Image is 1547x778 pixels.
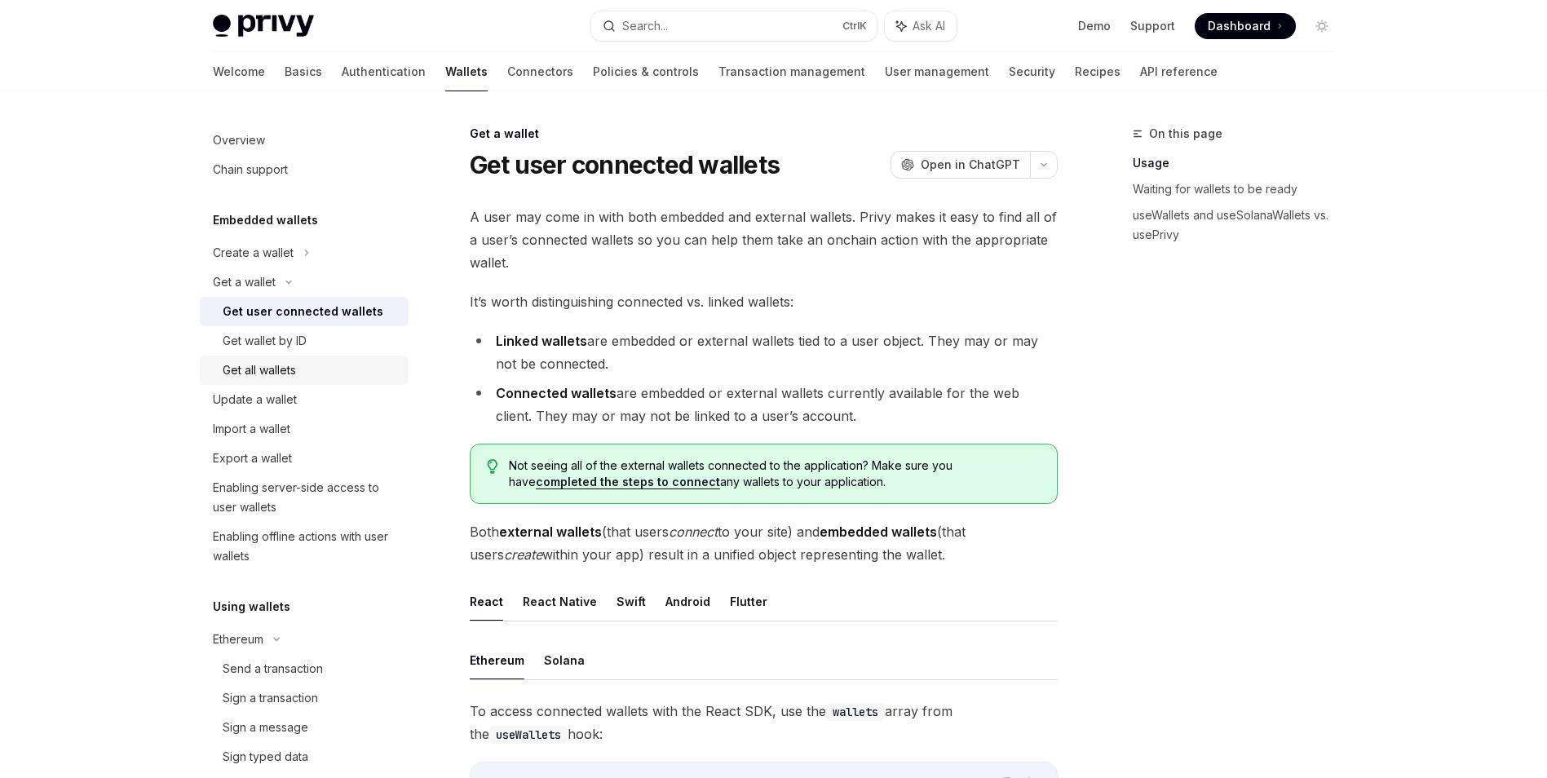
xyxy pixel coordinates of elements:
em: create [504,546,542,563]
a: Transaction management [718,52,865,91]
div: Import a wallet [213,419,290,439]
h1: Get user connected wallets [470,150,780,179]
a: Waiting for wallets to be ready [1133,176,1348,202]
em: connect [669,524,718,540]
strong: Connected wallets [496,385,617,401]
div: Get a wallet [470,126,1058,142]
span: Dashboard [1208,18,1271,34]
a: Usage [1133,150,1348,176]
span: To access connected wallets with the React SDK, use the array from the hook: [470,700,1058,745]
div: Sign a transaction [223,688,318,708]
button: Open in ChatGPT [891,151,1030,179]
a: Welcome [213,52,265,91]
strong: Linked wallets [496,333,587,349]
li: are embedded or external wallets tied to a user object. They may or may not be connected. [470,329,1058,375]
button: Flutter [730,582,767,621]
div: Overview [213,130,265,150]
a: Import a wallet [200,414,409,444]
button: Toggle dark mode [1309,13,1335,39]
div: Get a wallet [213,272,276,292]
button: Ethereum [470,641,524,679]
a: Security [1009,52,1055,91]
span: On this page [1149,124,1222,144]
a: Overview [200,126,409,155]
div: Get wallet by ID [223,331,307,351]
a: Get wallet by ID [200,326,409,356]
span: A user may come in with both embedded and external wallets. Privy makes it easy to find all of a ... [470,206,1058,274]
button: Ask AI [885,11,957,41]
a: Sign typed data [200,742,409,771]
button: Search...CtrlK [591,11,877,41]
h5: Embedded wallets [213,210,318,230]
a: Wallets [445,52,488,91]
a: Recipes [1075,52,1120,91]
span: Ctrl K [842,20,867,33]
span: It’s worth distinguishing connected vs. linked wallets: [470,290,1058,313]
a: Get user connected wallets [200,297,409,326]
li: are embedded or external wallets currently available for the web client. They may or may not be l... [470,382,1058,427]
a: Update a wallet [200,385,409,414]
h5: Using wallets [213,597,290,617]
strong: external wallets [499,524,602,540]
svg: Tip [487,459,498,474]
a: Policies & controls [593,52,699,91]
div: Ethereum [213,630,263,649]
a: Dashboard [1195,13,1296,39]
a: Support [1130,18,1175,34]
a: Basics [285,52,322,91]
a: Send a transaction [200,654,409,683]
a: User management [885,52,989,91]
a: Sign a transaction [200,683,409,713]
button: React Native [523,582,597,621]
button: Android [665,582,710,621]
a: Connectors [507,52,573,91]
button: Swift [617,582,646,621]
a: Authentication [342,52,426,91]
span: Open in ChatGPT [921,157,1020,173]
button: React [470,582,503,621]
div: Send a transaction [223,659,323,679]
a: Demo [1078,18,1111,34]
a: completed the steps to connect [536,475,720,489]
div: Enabling offline actions with user wallets [213,527,399,566]
div: Update a wallet [213,390,297,409]
div: Sign a message [223,718,308,737]
span: Ask AI [913,18,945,34]
a: Get all wallets [200,356,409,385]
span: Not seeing all of the external wallets connected to the application? Make sure you have any walle... [509,458,1040,490]
div: Chain support [213,160,288,179]
a: Enabling server-side access to user wallets [200,473,409,522]
button: Solana [544,641,585,679]
a: Enabling offline actions with user wallets [200,522,409,571]
a: Chain support [200,155,409,184]
a: Export a wallet [200,444,409,473]
div: Get all wallets [223,360,296,380]
span: Both (that users to your site) and (that users within your app) result in a unified object repres... [470,520,1058,566]
div: Get user connected wallets [223,302,383,321]
div: Create a wallet [213,243,294,263]
a: API reference [1140,52,1218,91]
code: useWallets [489,726,568,744]
a: useWallets and useSolanaWallets vs. usePrivy [1133,202,1348,248]
img: light logo [213,15,314,38]
div: Enabling server-side access to user wallets [213,478,399,517]
div: Export a wallet [213,449,292,468]
div: Sign typed data [223,747,308,767]
strong: embedded wallets [820,524,937,540]
div: Search... [622,16,668,36]
code: wallets [826,703,885,721]
a: Sign a message [200,713,409,742]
